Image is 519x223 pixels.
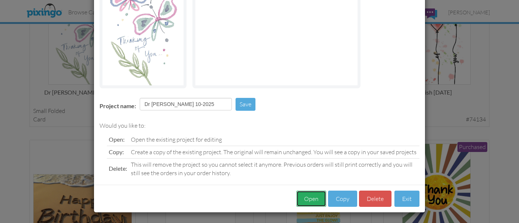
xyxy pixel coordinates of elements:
span: Copy: [109,148,124,155]
div: Would you like to: [100,121,419,130]
span: Delete: [109,165,127,172]
label: Project name: [100,102,136,110]
button: Save [236,98,255,111]
button: Open [296,191,326,207]
td: Create a copy of the existing project. The original will remain unchanged. You will see a copy in... [129,146,419,158]
span: Open: [109,136,125,143]
td: This will remove the project so you cannot select it anymore. Previous orders will still print co... [129,158,419,179]
td: Open the existing project for editing [129,134,419,146]
button: Delete [359,191,391,207]
button: Exit [394,191,419,207]
button: Copy [328,191,357,207]
input: Enter project name [140,98,232,110]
